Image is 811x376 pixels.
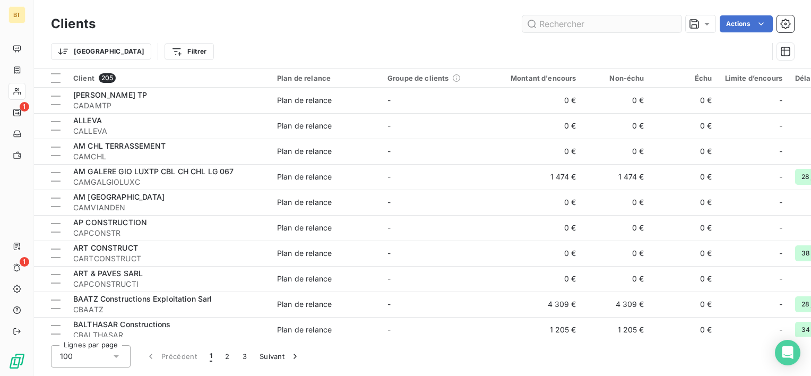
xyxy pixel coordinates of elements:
td: 4 309 € [491,292,583,317]
span: - [779,95,782,106]
td: 0 € [651,266,719,292]
span: CBAATZ [73,304,264,315]
button: 1 [203,345,219,368]
span: 1 [210,351,212,362]
td: 4 309 € [583,292,651,317]
span: Groupe de clients [387,74,449,82]
div: Plan de relance [277,121,332,131]
span: - [387,147,391,156]
span: CAPCONSTRUCTI [73,279,264,289]
button: Actions [720,15,773,32]
button: Filtrer [165,43,213,60]
span: - [779,274,782,284]
div: Plan de relance [277,299,332,310]
div: Montant d'encours [498,74,576,82]
span: 1 [20,102,29,112]
td: 0 € [583,88,651,113]
button: Suivant [253,345,307,368]
img: Logo LeanPay [8,353,25,370]
span: - [387,223,391,232]
span: - [387,172,391,181]
td: 0 € [651,88,719,113]
span: - [779,172,782,182]
td: 0 € [583,215,651,241]
div: Plan de relance [277,74,375,82]
td: 1 205 € [491,317,583,343]
button: 3 [236,345,253,368]
div: BT [8,6,25,23]
span: CAMGALGIOLUXC [73,177,264,187]
div: Plan de relance [277,248,332,259]
span: BAATZ Constructions Exploitation Sarl [73,294,212,303]
span: 1 [20,257,29,267]
td: 0 € [583,139,651,164]
td: 0 € [491,139,583,164]
span: CAMVIANDEN [73,202,264,213]
td: 0 € [651,190,719,215]
span: 100 [60,351,73,362]
span: AM CHL TERRASSEMENT [73,141,166,150]
td: 1 474 € [491,164,583,190]
td: 0 € [491,190,583,215]
button: 2 [219,345,236,368]
span: - [779,121,782,131]
div: Open Intercom Messenger [775,340,800,365]
td: 0 € [651,113,719,139]
td: 0 € [491,241,583,266]
td: 0 € [583,241,651,266]
span: - [779,299,782,310]
span: AM GALERE GIO LUXTP CBL CH CHL LG 067 [73,167,234,176]
span: CAMCHL [73,151,264,162]
td: 0 € [491,88,583,113]
span: - [387,96,391,105]
span: BALTHASAR Constructions [73,320,170,329]
td: 0 € [651,317,719,343]
td: 0 € [651,164,719,190]
span: - [779,223,782,233]
div: Limite d’encours [725,74,782,82]
td: 1 205 € [583,317,651,343]
span: CALLEVA [73,126,264,136]
span: CADAMTP [73,100,264,111]
span: CBALTHASAR [73,330,264,340]
div: Plan de relance [277,146,332,157]
span: ALLEVA [73,116,102,125]
span: - [779,197,782,208]
td: 0 € [651,241,719,266]
div: Plan de relance [277,274,332,284]
button: Précédent [139,345,203,368]
span: [PERSON_NAME] TP [73,90,147,99]
div: Plan de relance [277,223,332,233]
td: 0 € [491,113,583,139]
span: AP CONSTRUCTION [73,218,147,227]
input: Rechercher [522,15,681,32]
span: - [779,324,782,335]
span: CARTCONSTRUCT [73,253,264,264]
span: CAPCONSTR [73,228,264,238]
span: - [387,198,391,207]
td: 0 € [491,266,583,292]
span: Client [73,74,94,82]
span: - [387,300,391,309]
td: 0 € [583,113,651,139]
span: - [387,325,391,334]
span: - [387,121,391,130]
span: - [387,249,391,258]
td: 1 474 € [583,164,651,190]
td: 0 € [491,215,583,241]
div: Plan de relance [277,197,332,208]
div: Plan de relance [277,324,332,335]
td: 0 € [651,292,719,317]
td: 0 € [651,139,719,164]
span: AM [GEOGRAPHIC_DATA] [73,192,165,201]
div: Échu [657,74,712,82]
td: 0 € [583,190,651,215]
span: - [387,274,391,283]
span: - [779,248,782,259]
h3: Clients [51,14,96,33]
span: 205 [99,73,116,83]
button: [GEOGRAPHIC_DATA] [51,43,151,60]
span: ART CONSTRUCT [73,243,138,252]
div: Plan de relance [277,172,332,182]
span: ART & PAVES SARL [73,269,143,278]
